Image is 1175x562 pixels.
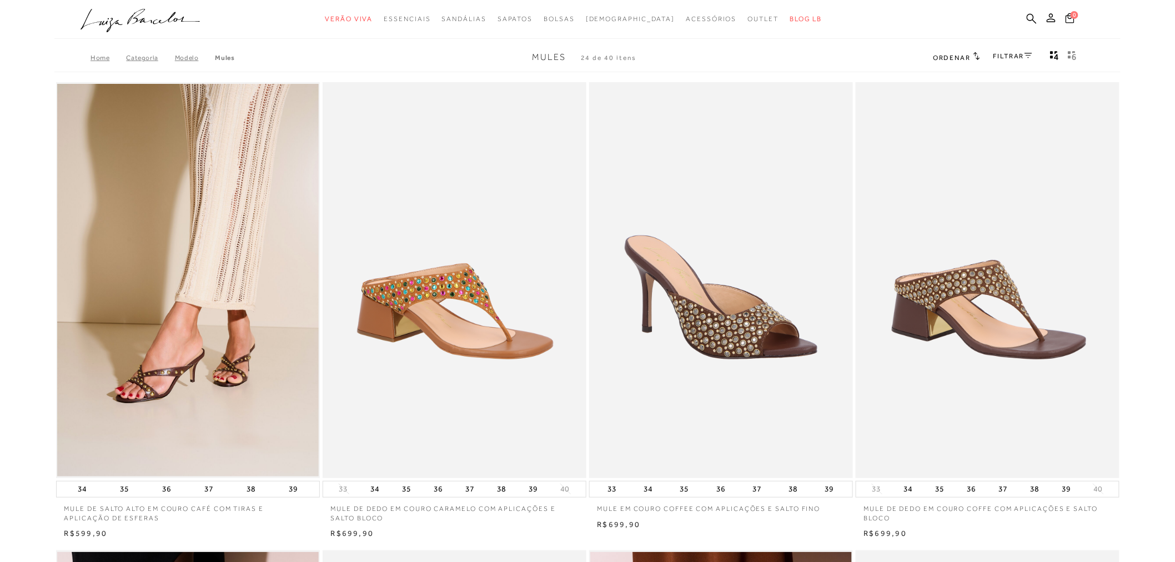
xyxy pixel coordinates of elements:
[331,529,374,538] span: R$699,90
[857,84,1118,476] a: MULE DE DEDO EM COURO COFFE COM APLICAÇÕES E SALTO BLOCO MULE DE DEDO EM COURO COFFE COM APLICAÇÕ...
[336,484,352,494] button: 33
[463,481,478,497] button: 37
[558,484,573,494] button: 40
[126,54,174,62] a: Categoria
[323,498,586,523] a: MULE DE DEDO EM COURO CARAMELO COM APLICAÇÕES E SALTO BLOCO
[91,54,126,62] a: Home
[494,481,510,497] button: 38
[605,481,620,497] button: 33
[243,481,259,497] button: 38
[201,481,217,497] button: 37
[641,481,656,497] button: 34
[581,54,637,62] span: 24 de 40 itens
[586,15,675,23] span: [DEMOGRAPHIC_DATA]
[399,481,415,497] button: 35
[1071,11,1078,19] span: 0
[74,481,90,497] button: 34
[590,84,852,476] a: MULE EM COURO COFFEE COM APLICAÇÕES E SALTO FINO MULE EM COURO COFFEE COM APLICAÇÕES E SALTO FINO
[590,84,852,476] img: MULE EM COURO COFFEE COM APLICAÇÕES E SALTO FINO
[1091,484,1106,494] button: 40
[821,481,837,497] button: 39
[175,54,215,62] a: Modelo
[384,15,430,23] span: Essenciais
[526,481,541,497] button: 39
[431,481,446,497] button: 36
[686,15,737,23] span: Acessórios
[597,520,641,529] span: R$699,90
[285,481,301,497] button: 39
[1064,50,1080,64] button: gridText6Desc
[856,498,1119,523] a: MULE DE DEDO EM COURO COFFE COM APLICAÇÕES E SALTO BLOCO
[869,484,885,494] button: 33
[749,481,765,497] button: 37
[1062,12,1078,27] button: 0
[544,9,575,29] a: categoryNavScreenReaderText
[215,54,234,62] a: Mules
[748,9,779,29] a: categoryNavScreenReaderText
[442,15,486,23] span: Sandálias
[325,9,373,29] a: categoryNavScreenReaderText
[901,481,916,497] button: 34
[857,84,1118,476] img: MULE DE DEDO EM COURO COFFE COM APLICAÇÕES E SALTO BLOCO
[159,481,174,497] button: 36
[785,481,801,497] button: 38
[686,9,737,29] a: categoryNavScreenReaderText
[713,481,729,497] button: 36
[993,52,1032,60] a: FILTRAR
[677,481,692,497] button: 35
[498,15,533,23] span: Sapatos
[864,529,907,538] span: R$699,90
[1047,50,1062,64] button: Mostrar 4 produtos por linha
[933,54,971,62] span: Ordenar
[586,9,675,29] a: noSubCategoriesText
[498,9,533,29] a: categoryNavScreenReaderText
[117,481,132,497] button: 35
[324,84,585,476] img: MULE DE DEDO EM COURO CARAMELO COM APLICAÇÕES E SALTO BLOCO
[324,84,585,476] a: MULE DE DEDO EM COURO CARAMELO COM APLICAÇÕES E SALTO BLOCO MULE DE DEDO EM COURO CARAMELO COM AP...
[790,9,822,29] a: BLOG LB
[932,481,948,497] button: 35
[790,15,822,23] span: BLOG LB
[64,529,108,538] span: R$599,90
[1027,481,1043,497] button: 38
[57,84,319,476] img: MULE DE SALTO ALTO EM COURO CAFÉ COM TIRAS E APLICAÇÃO DE ESFERAS
[56,498,320,523] a: MULE DE SALTO ALTO EM COURO CAFÉ COM TIRAS E APLICAÇÃO DE ESFERAS
[1059,481,1074,497] button: 39
[996,481,1011,497] button: 37
[589,498,853,514] a: MULE EM COURO COFFEE COM APLICAÇÕES E SALTO FINO
[442,9,486,29] a: categoryNavScreenReaderText
[384,9,430,29] a: categoryNavScreenReaderText
[748,15,779,23] span: Outlet
[325,15,373,23] span: Verão Viva
[544,15,575,23] span: Bolsas
[368,481,383,497] button: 34
[57,84,319,476] a: MULE DE SALTO ALTO EM COURO CAFÉ COM TIRAS E APLICAÇÃO DE ESFERAS MULE DE SALTO ALTO EM COURO CAF...
[532,52,566,62] span: Mules
[964,481,980,497] button: 36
